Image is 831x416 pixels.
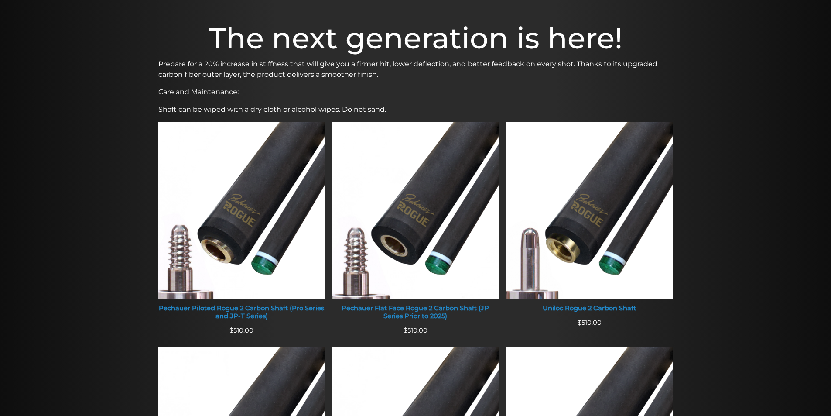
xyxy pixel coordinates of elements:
[506,122,673,299] img: Uniloc Rogue 2 Carbon Shaft
[158,305,325,320] div: Pechauer Piloted Rogue 2 Carbon Shaft (Pro Series and JP-T Series)
[158,21,673,55] h1: The next generation is here!
[332,305,499,320] div: Pechauer Flat Face Rogue 2 Carbon Shaft (JP Series Prior to 2025)
[158,87,673,97] p: Care and Maintenance:
[578,319,581,327] span: $
[404,327,407,334] span: $
[332,122,499,326] a: Pechauer Flat Face Rogue 2 Carbon Shaft (JP Series Prior to 2025) Pechauer Flat Face Rogue 2 Carb...
[506,122,673,318] a: Uniloc Rogue 2 Carbon Shaft Uniloc Rogue 2 Carbon Shaft
[578,319,602,327] span: 510.00
[158,59,673,80] p: Prepare for a 20% increase in stiffness that will give you a firmer hit, lower deflection, and be...
[229,327,253,334] span: 510.00
[158,122,325,299] img: Pechauer Piloted Rogue 2 Carbon Shaft (Pro Series and JP-T Series)
[332,122,499,299] img: Pechauer Flat Face Rogue 2 Carbon Shaft (JP Series Prior to 2025)
[158,104,673,115] p: Shaft can be wiped with a dry cloth or alcohol wipes. Do not sand.
[404,327,427,334] span: 510.00
[158,122,325,326] a: Pechauer Piloted Rogue 2 Carbon Shaft (Pro Series and JP-T Series) Pechauer Piloted Rogue 2 Carbo...
[229,327,233,334] span: $
[506,305,673,313] div: Uniloc Rogue 2 Carbon Shaft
